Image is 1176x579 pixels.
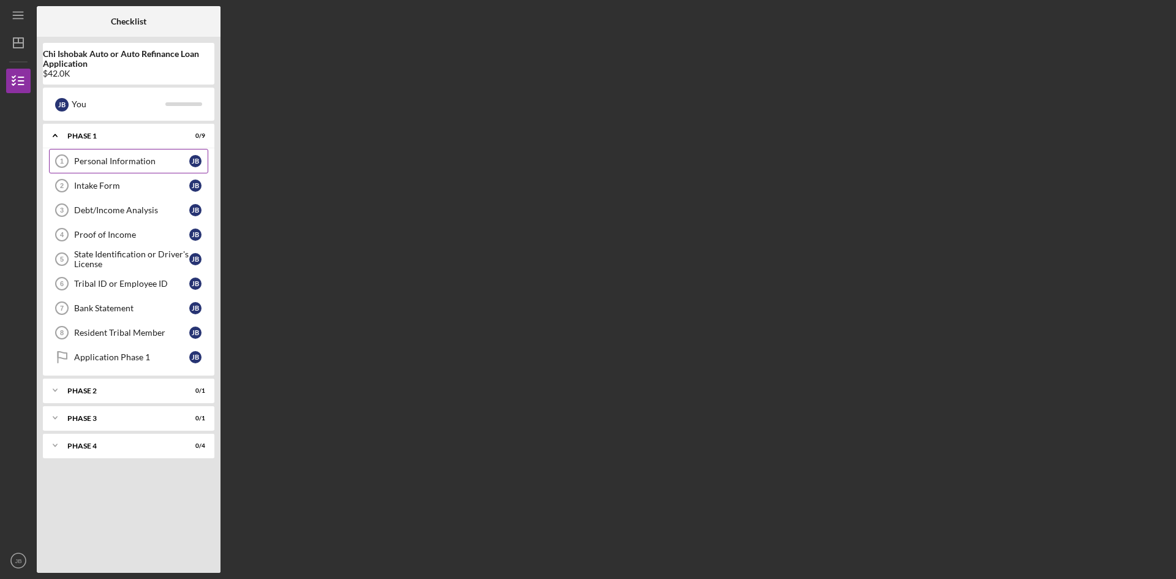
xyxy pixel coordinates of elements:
[49,149,208,173] a: 1Personal InformationJB
[74,303,189,313] div: Bank Statement
[43,49,214,69] b: Chi Ishobak Auto or Auto Refinance Loan Application
[74,181,189,191] div: Intake Form
[74,279,189,289] div: Tribal ID or Employee ID
[49,345,208,369] a: Application Phase 1JB
[49,271,208,296] a: 6Tribal ID or Employee IDJB
[67,132,175,140] div: Phase 1
[49,247,208,271] a: 5State Identification or Driver's LicenseJB
[60,157,64,165] tspan: 1
[74,249,189,269] div: State Identification or Driver's License
[74,230,189,240] div: Proof of Income
[183,442,205,450] div: 0 / 4
[49,222,208,247] a: 4Proof of IncomeJB
[67,415,175,422] div: Phase 3
[60,305,64,312] tspan: 7
[43,69,214,78] div: $42.0K
[67,442,175,450] div: Phase 4
[60,206,64,214] tspan: 3
[74,352,189,362] div: Application Phase 1
[74,205,189,215] div: Debt/Income Analysis
[183,387,205,395] div: 0 / 1
[183,132,205,140] div: 0 / 9
[60,280,64,287] tspan: 6
[183,415,205,422] div: 0 / 1
[189,327,202,339] div: J B
[49,198,208,222] a: 3Debt/Income AnalysisJB
[189,204,202,216] div: J B
[49,320,208,345] a: 8Resident Tribal MemberJB
[189,302,202,314] div: J B
[15,558,21,564] text: JB
[189,180,202,192] div: J B
[72,94,165,115] div: You
[67,387,175,395] div: Phase 2
[189,351,202,363] div: J B
[60,182,64,189] tspan: 2
[74,156,189,166] div: Personal Information
[189,229,202,241] div: J B
[189,155,202,167] div: J B
[49,173,208,198] a: 2Intake FormJB
[60,231,64,238] tspan: 4
[189,253,202,265] div: J B
[189,278,202,290] div: J B
[6,548,31,573] button: JB
[55,98,69,112] div: J B
[111,17,146,26] b: Checklist
[60,329,64,336] tspan: 8
[60,255,64,263] tspan: 5
[74,328,189,338] div: Resident Tribal Member
[49,296,208,320] a: 7Bank StatementJB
